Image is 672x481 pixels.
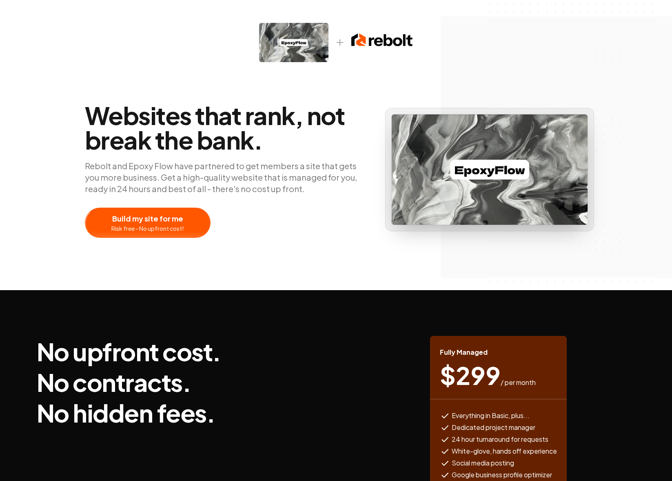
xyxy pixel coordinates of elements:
span: 24 hour turnaround for requests [452,434,548,445]
span: Fully Managed [440,347,488,357]
button: Build my site for meRisk free - No upfront cost! [85,208,211,238]
span: Websites that rank, not break the bank. [85,103,359,152]
img: Epoxy Flow photo [392,114,588,225]
span: Everything in Basic, plus... [452,411,530,421]
img: epoxy-flow.png [259,23,328,62]
span: / per month [501,378,536,387]
p: Rebolt and Epoxy Flow have partnered to get members a site that gets you more business. Get a hig... [85,160,359,195]
img: rebolt-full-dark.png [351,32,413,48]
span: $ 299 [440,363,501,387]
span: Dedicated project manager [452,423,535,433]
h3: No upfront cost. No contracts. No hidden fees. [37,336,221,428]
span: Google business profile optimizer [452,470,552,480]
span: Social media posting [452,458,514,468]
span: White-glove, hands off experience [452,446,557,456]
